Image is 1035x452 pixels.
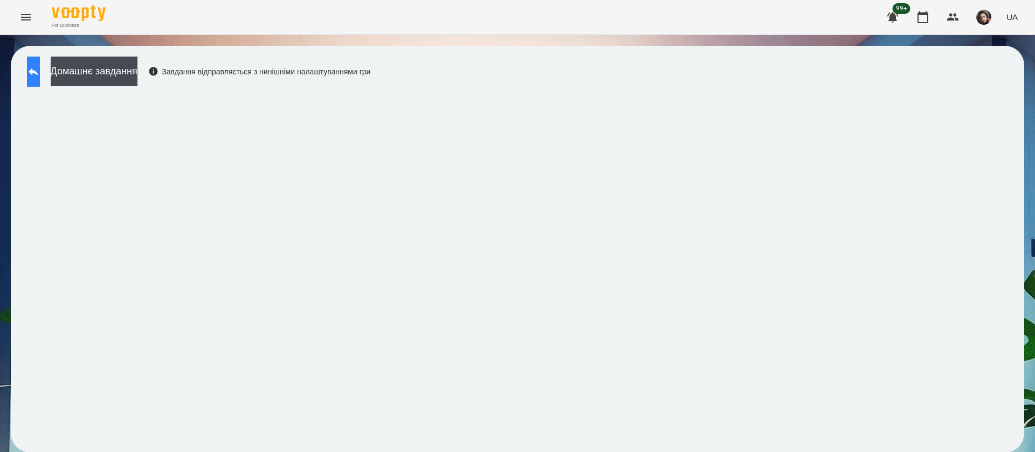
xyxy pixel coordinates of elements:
span: UA [1006,11,1018,23]
button: Menu [13,4,39,30]
div: Завдання відправляється з нинішніми налаштуваннями гри [148,66,371,77]
img: 415cf204168fa55e927162f296ff3726.jpg [976,10,991,25]
button: Домашнє завдання [51,57,137,86]
img: Voopty Logo [52,5,106,21]
span: 99+ [893,3,910,14]
button: UA [1002,7,1022,27]
span: For Business [52,22,106,29]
